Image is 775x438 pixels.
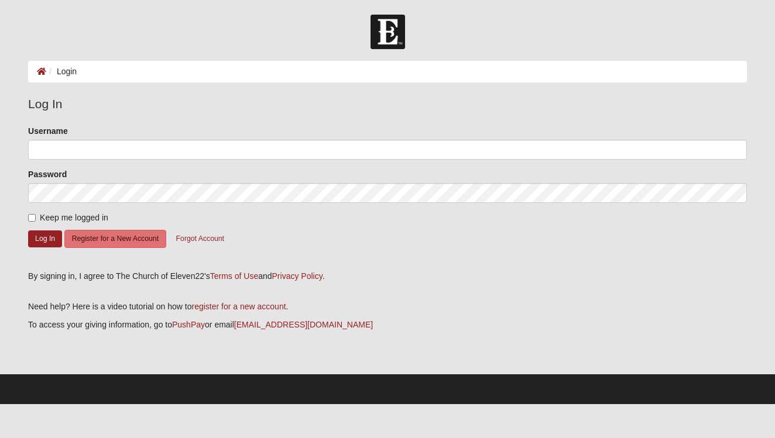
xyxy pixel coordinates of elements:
li: Login [46,65,77,78]
button: Log In [28,230,62,247]
label: Username [28,125,68,137]
a: Terms of Use [210,271,258,281]
a: register for a new account [192,302,286,311]
legend: Log In [28,95,747,113]
a: PushPay [172,320,205,329]
img: Church of Eleven22 Logo [371,15,405,49]
a: Privacy Policy [272,271,323,281]
p: Need help? Here is a video tutorial on how to . [28,301,747,313]
span: Keep me logged in [40,213,108,222]
input: Keep me logged in [28,214,36,222]
button: Register for a New Account [64,230,166,248]
button: Forgot Account [169,230,232,248]
p: To access your giving information, go to or email [28,319,747,331]
div: By signing in, I agree to The Church of Eleven22's and . [28,270,747,282]
label: Password [28,168,67,180]
a: [EMAIL_ADDRESS][DOMAIN_NAME] [234,320,373,329]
